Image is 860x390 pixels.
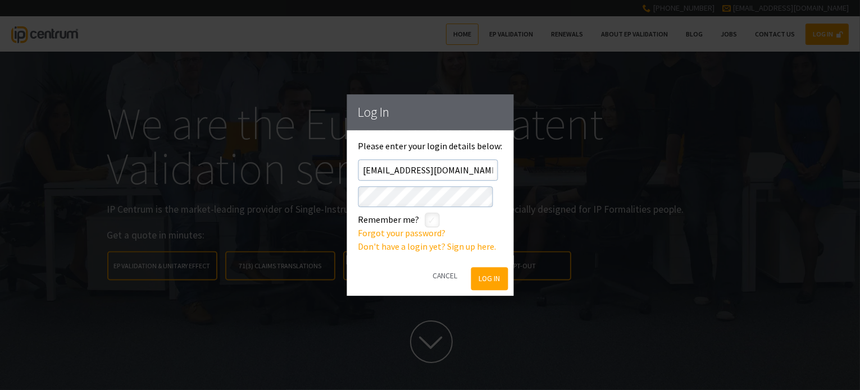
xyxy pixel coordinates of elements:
[358,105,502,119] h1: Log In
[358,227,445,238] a: Forgot your password?
[425,261,465,290] button: Cancel
[425,213,439,227] label: styled-checkbox
[358,241,496,252] a: Don't have a login yet? Sign up here.
[358,141,502,254] div: Please enter your login details below:
[471,268,508,291] button: Log In
[358,159,498,181] input: Email
[358,213,419,226] label: Remember me?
